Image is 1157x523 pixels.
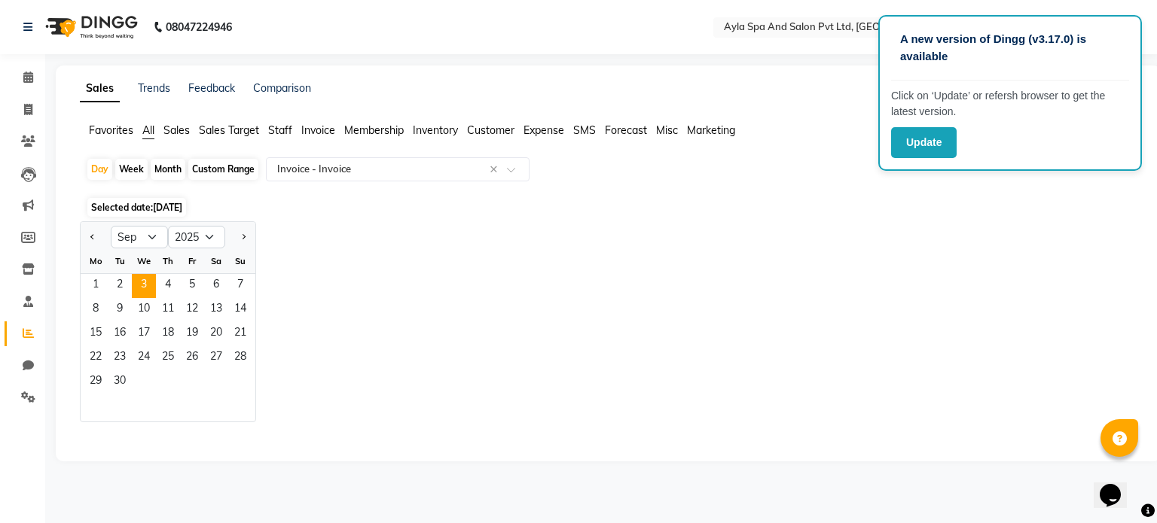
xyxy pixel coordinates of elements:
[156,322,180,346] span: 18
[253,81,311,95] a: Comparison
[413,123,458,137] span: Inventory
[891,88,1129,120] p: Click on ‘Update’ or refersh browser to get the latest version.
[156,298,180,322] div: Thursday, September 11, 2025
[156,274,180,298] span: 4
[228,298,252,322] span: 14
[204,322,228,346] span: 20
[108,298,132,322] span: 9
[268,123,292,137] span: Staff
[228,346,252,370] div: Sunday, September 28, 2025
[132,249,156,273] div: We
[153,202,182,213] span: [DATE]
[228,322,252,346] div: Sunday, September 21, 2025
[132,346,156,370] span: 24
[199,123,259,137] span: Sales Target
[87,159,112,180] div: Day
[467,123,514,137] span: Customer
[132,274,156,298] div: Wednesday, September 3, 2025
[204,346,228,370] span: 27
[168,226,225,248] select: Select year
[156,249,180,273] div: Th
[180,274,204,298] span: 5
[111,226,168,248] select: Select month
[204,274,228,298] div: Saturday, September 6, 2025
[84,322,108,346] div: Monday, September 15, 2025
[180,346,204,370] div: Friday, September 26, 2025
[1094,463,1142,508] iframe: chat widget
[108,274,132,298] div: Tuesday, September 2, 2025
[228,274,252,298] span: 7
[84,298,108,322] span: 8
[228,298,252,322] div: Sunday, September 14, 2025
[156,274,180,298] div: Thursday, September 4, 2025
[87,198,186,217] span: Selected date:
[38,6,142,48] img: logo
[605,123,647,137] span: Forecast
[115,159,148,180] div: Week
[108,370,132,394] div: Tuesday, September 30, 2025
[84,346,108,370] div: Monday, September 22, 2025
[188,81,235,95] a: Feedback
[108,322,132,346] div: Tuesday, September 16, 2025
[344,123,404,137] span: Membership
[891,127,957,158] button: Update
[180,298,204,322] div: Friday, September 12, 2025
[180,322,204,346] span: 19
[156,322,180,346] div: Thursday, September 18, 2025
[80,75,120,102] a: Sales
[156,346,180,370] div: Thursday, September 25, 2025
[132,274,156,298] span: 3
[84,370,108,394] div: Monday, September 29, 2025
[180,249,204,273] div: Fr
[180,274,204,298] div: Friday, September 5, 2025
[132,322,156,346] span: 17
[188,159,258,180] div: Custom Range
[108,346,132,370] div: Tuesday, September 23, 2025
[204,322,228,346] div: Saturday, September 20, 2025
[108,322,132,346] span: 16
[108,274,132,298] span: 2
[204,298,228,322] span: 13
[180,322,204,346] div: Friday, September 19, 2025
[138,81,170,95] a: Trends
[301,123,335,137] span: Invoice
[84,346,108,370] span: 22
[204,346,228,370] div: Saturday, September 27, 2025
[132,298,156,322] span: 10
[204,298,228,322] div: Saturday, September 13, 2025
[156,346,180,370] span: 25
[656,123,678,137] span: Misc
[180,298,204,322] span: 12
[84,249,108,273] div: Mo
[228,274,252,298] div: Sunday, September 7, 2025
[84,298,108,322] div: Monday, September 8, 2025
[524,123,564,137] span: Expense
[84,322,108,346] span: 15
[132,346,156,370] div: Wednesday, September 24, 2025
[204,249,228,273] div: Sa
[163,123,190,137] span: Sales
[151,159,185,180] div: Month
[84,370,108,394] span: 29
[490,162,502,178] span: Clear all
[228,346,252,370] span: 28
[166,6,232,48] b: 08047224946
[132,322,156,346] div: Wednesday, September 17, 2025
[132,298,156,322] div: Wednesday, September 10, 2025
[180,346,204,370] span: 26
[687,123,735,137] span: Marketing
[108,298,132,322] div: Tuesday, September 9, 2025
[84,274,108,298] span: 1
[204,274,228,298] span: 6
[228,249,252,273] div: Su
[142,123,154,137] span: All
[108,346,132,370] span: 23
[89,123,133,137] span: Favorites
[900,31,1120,65] p: A new version of Dingg (v3.17.0) is available
[108,370,132,394] span: 30
[84,274,108,298] div: Monday, September 1, 2025
[573,123,596,137] span: SMS
[156,298,180,322] span: 11
[228,322,252,346] span: 21
[108,249,132,273] div: Tu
